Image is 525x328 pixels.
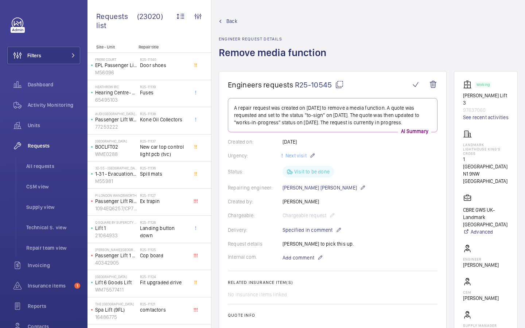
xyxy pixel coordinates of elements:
p: [GEOGRAPHIC_DATA] [95,139,137,143]
p: 32-55 - [GEOGRAPHIC_DATA] [95,166,137,170]
h2: Quote info [228,313,437,318]
p: M56096 [95,69,137,76]
h2: R25-11124 [140,274,188,279]
p: Lift 6 Goods Lift [95,279,137,286]
span: R25-10545 [295,80,344,89]
span: Technical S. view [26,224,80,231]
p: [PERSON_NAME] [463,294,499,302]
span: Units [28,122,80,129]
h2: Engineer request details [219,36,331,42]
a: Advanced [463,228,509,235]
p: Passenger Lift 1 - Guest Lift 1 [95,252,137,259]
p: [PERSON_NAME] Lift 3 [463,92,509,106]
h2: R25-11126 [140,220,188,224]
p: 1-31 - Evacuation - EPL Passenger Lift No 1 [95,170,137,177]
p: [GEOGRAPHIC_DATA] [95,274,137,279]
span: Filters [27,52,41,59]
h2: R25-11136 [140,166,188,170]
h2: Related insurance item(s) [228,280,437,285]
p: Passenger Lift West - Lift 2 (10912898) [95,116,137,123]
span: comtactors [140,306,188,313]
p: Spa Lift (9FL) [95,306,137,313]
p: EPL Passenger Lift [95,62,137,69]
p: 16486775 [95,313,137,321]
p: Passenger Lift Right Hand Guest Lift [95,198,137,205]
span: Requests [28,142,80,149]
h2: R25-11140 [140,57,188,62]
p: WM75577411 [95,286,137,293]
p: WME0288 [95,151,137,158]
p: [PERSON_NAME] [463,261,499,269]
span: 1 [74,283,80,289]
p: 65495103 [95,96,137,104]
p: Audi [GEOGRAPHIC_DATA] ([GEOGRAPHIC_DATA]) [95,112,137,116]
p: Site - Unit [87,44,136,50]
span: Supply view [26,203,80,211]
p: Landmark Lighthouse King's Cross [463,142,509,156]
p: A repair request was created on [DATE] to remove a media function. A quote was requested and set ... [234,104,431,126]
p: Frere Court [95,57,137,62]
span: Reports [28,302,80,310]
p: [PERSON_NAME] [PERSON_NAME] [283,183,366,192]
p: Heathrow IRC [95,85,137,89]
h2: R25-11121 [140,302,188,306]
h2: R25-11125 [140,247,188,252]
span: Requests list [96,12,137,30]
p: 21064933 [95,232,137,239]
p: PI London Wandsworth [95,193,137,198]
p: Working [477,83,490,86]
p: Lift 1 [95,224,137,232]
span: Next visit [284,153,307,159]
h2: R25-11139 [140,85,188,89]
img: elevator.svg [463,80,475,89]
span: Cop board [140,252,188,259]
span: Door shoes [140,62,188,69]
span: Invoicing [28,262,80,269]
span: Insurance items [28,282,71,289]
a: See recent activities [463,114,509,121]
h1: Remove media function [219,46,331,71]
p: Hearing Centre- Lift (2FLR) [95,89,137,96]
span: Dashboard [28,81,80,88]
p: Supply manager [463,323,509,328]
p: 1094EQ6257/CP70968 [95,205,137,212]
p: Specified in comment [283,226,342,234]
p: CSM [463,290,499,294]
p: 40342905 [95,259,137,266]
span: Fit upgraded drive [140,279,188,286]
span: Add comment [283,254,314,261]
p: Engineer [463,257,499,261]
p: M55981 [95,177,137,185]
span: Ex trapin [140,198,188,205]
h2: R25-11127 [140,193,188,198]
span: Engineers requests [228,80,293,89]
button: Filters [7,47,80,64]
p: N1 9NW [GEOGRAPHIC_DATA] [463,170,509,185]
p: 1 [GEOGRAPHIC_DATA] [463,156,509,170]
p: 77253222 [95,123,137,130]
span: Activity Monitoring [28,101,80,109]
h2: R25-11137 [140,139,188,143]
span: New car top control light pcb (tvc) [140,143,188,158]
span: Repair team view [26,244,80,251]
span: Spill mats [140,170,188,177]
p: 97637060 [463,106,509,114]
p: [PERSON_NAME][GEOGRAPHIC_DATA] [95,247,137,252]
p: The [GEOGRAPHIC_DATA] [95,302,137,306]
span: Kone Oil Collectors [140,116,188,123]
span: Back [226,17,237,25]
span: All requests [26,163,80,170]
p: CBRE GWS UK- Landmark [GEOGRAPHIC_DATA] [463,206,509,228]
span: Fuses [140,89,188,96]
span: Landing button down [140,224,188,239]
h2: R25-11138 [140,112,188,116]
p: Q Square by Supercity Aparthotels [95,220,137,224]
p: BOCLFT02 [95,143,137,151]
p: AI Summary [398,128,431,135]
span: CSM view [26,183,80,190]
p: Repair title [139,44,187,50]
